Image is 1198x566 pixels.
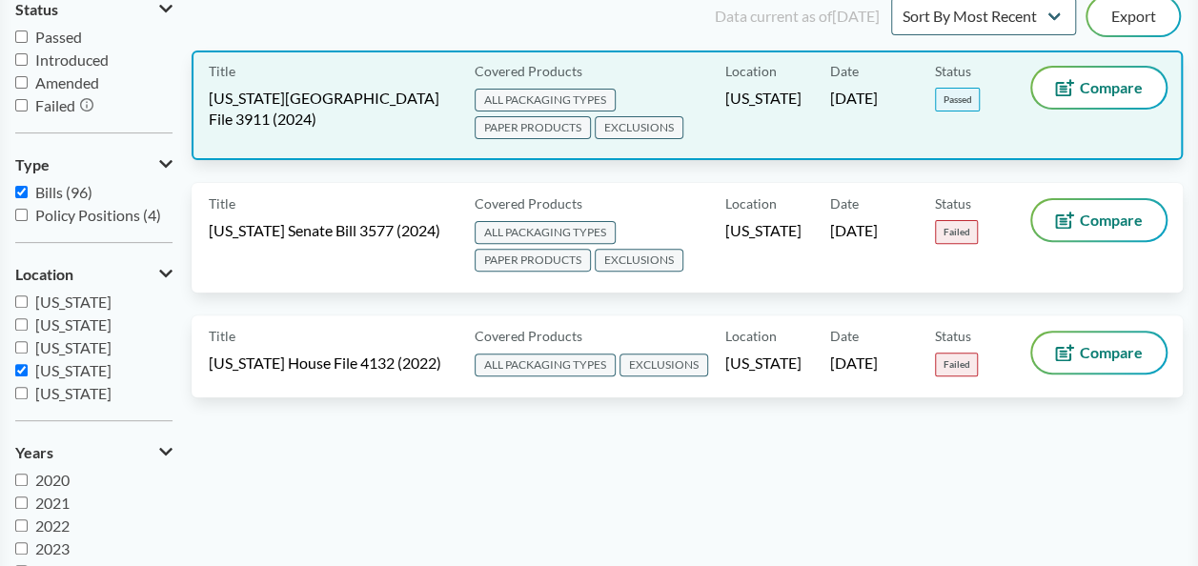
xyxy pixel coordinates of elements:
[35,384,112,402] span: [US_STATE]
[15,496,28,509] input: 2021
[209,193,235,213] span: Title
[15,341,28,354] input: [US_STATE]
[715,5,880,28] div: Data current as of [DATE]
[830,61,859,81] span: Date
[15,76,28,89] input: Amended
[15,444,53,461] span: Years
[1080,345,1143,360] span: Compare
[35,494,70,512] span: 2021
[35,516,70,535] span: 2022
[725,193,777,213] span: Location
[475,249,591,272] span: PAPER PRODUCTS
[725,61,777,81] span: Location
[35,293,112,311] span: [US_STATE]
[619,354,708,376] span: EXCLUSIONS
[830,193,859,213] span: Date
[15,318,28,331] input: [US_STATE]
[830,220,878,241] span: [DATE]
[830,326,859,346] span: Date
[475,116,591,139] span: PAPER PRODUCTS
[830,88,878,109] span: [DATE]
[15,209,28,221] input: Policy Positions (4)
[935,353,978,376] span: Failed
[1080,80,1143,95] span: Compare
[35,315,112,334] span: [US_STATE]
[475,193,582,213] span: Covered Products
[35,183,92,201] span: Bills (96)
[35,539,70,557] span: 2023
[935,61,971,81] span: Status
[15,1,58,18] span: Status
[15,436,173,469] button: Years
[35,338,112,356] span: [US_STATE]
[15,519,28,532] input: 2022
[475,221,616,244] span: ALL PACKAGING TYPES
[475,326,582,346] span: Covered Products
[35,73,99,91] span: Amended
[15,156,50,173] span: Type
[1032,200,1166,240] button: Compare
[15,295,28,308] input: [US_STATE]
[595,249,683,272] span: EXCLUSIONS
[15,387,28,399] input: [US_STATE]
[35,96,75,114] span: Failed
[15,99,28,111] input: Failed
[35,28,82,46] span: Passed
[209,353,441,374] span: [US_STATE] House File 4132 (2022)
[475,354,616,376] span: ALL PACKAGING TYPES
[15,149,173,181] button: Type
[475,61,582,81] span: Covered Products
[35,471,70,489] span: 2020
[935,88,980,111] span: Passed
[725,326,777,346] span: Location
[935,326,971,346] span: Status
[209,220,440,241] span: [US_STATE] Senate Bill 3577 (2024)
[209,326,235,346] span: Title
[209,88,452,130] span: [US_STATE][GEOGRAPHIC_DATA] File 3911 (2024)
[35,361,112,379] span: [US_STATE]
[725,220,802,241] span: [US_STATE]
[209,61,235,81] span: Title
[725,88,802,109] span: [US_STATE]
[15,258,173,291] button: Location
[935,193,971,213] span: Status
[15,266,73,283] span: Location
[15,474,28,486] input: 2020
[35,206,161,224] span: Policy Positions (4)
[15,30,28,43] input: Passed
[1032,68,1166,108] button: Compare
[1080,212,1143,228] span: Compare
[15,186,28,198] input: Bills (96)
[35,51,109,69] span: Introduced
[475,89,616,111] span: ALL PACKAGING TYPES
[595,116,683,139] span: EXCLUSIONS
[830,353,878,374] span: [DATE]
[15,53,28,66] input: Introduced
[935,220,978,244] span: Failed
[15,364,28,376] input: [US_STATE]
[725,353,802,374] span: [US_STATE]
[15,542,28,555] input: 2023
[1032,333,1166,373] button: Compare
